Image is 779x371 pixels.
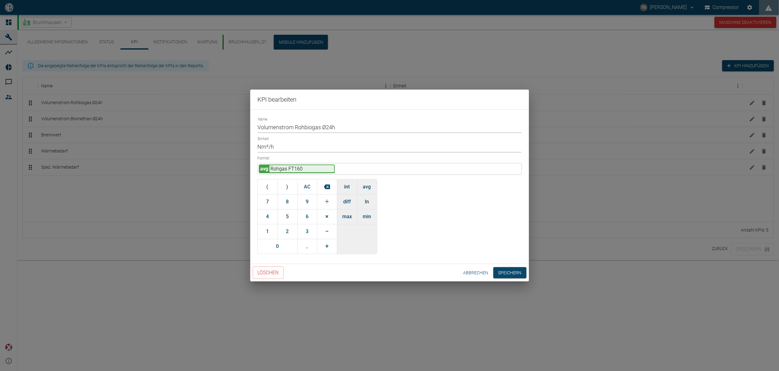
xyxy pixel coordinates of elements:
[258,179,278,194] button: (
[317,194,337,209] button: ÷
[461,267,491,279] button: Abbrechen
[317,224,337,239] button: −
[297,239,317,254] button: .
[258,209,278,224] button: 4
[258,117,268,122] label: Name
[278,209,297,224] button: 5
[269,165,334,172] input: Wähle Sensor
[258,136,269,141] label: Einheit
[357,194,377,209] button: ln
[317,209,337,224] button: ×
[297,224,317,239] button: 3
[258,239,297,254] button: 0
[337,209,357,224] button: max
[278,179,297,194] button: )
[278,194,297,209] button: 8
[357,209,377,224] button: min
[337,179,357,194] button: int
[325,226,329,237] span: −
[297,194,317,209] button: 9
[357,179,377,194] button: avg
[258,156,522,161] label: Formel
[325,241,329,252] span: +
[260,165,269,173] div: avg
[278,224,297,239] button: 2
[258,194,278,209] button: 7
[253,267,284,279] button: Löschen
[250,90,529,109] h2: KPI bearbeiten
[306,241,308,252] span: .
[317,239,337,254] button: +
[337,194,357,209] button: diff
[325,196,329,207] span: ÷
[325,211,329,222] span: ×
[493,267,527,279] button: Speichern
[297,209,317,224] button: 6
[258,224,278,239] button: 1
[297,179,317,194] button: AC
